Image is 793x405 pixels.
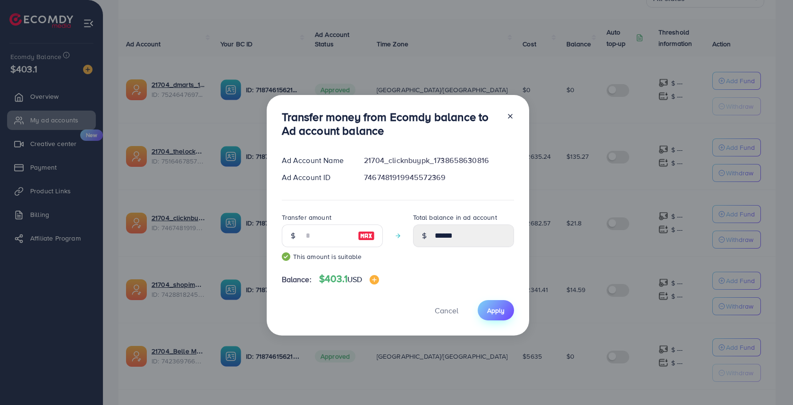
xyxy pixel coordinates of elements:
button: Cancel [423,300,470,320]
div: 21704_clicknbuypk_1738658630816 [356,155,521,166]
span: Cancel [435,305,458,316]
span: USD [347,274,362,284]
label: Total balance in ad account [413,213,497,222]
button: Apply [478,300,514,320]
iframe: Chat [753,362,786,398]
label: Transfer amount [282,213,331,222]
small: This amount is suitable [282,252,383,261]
img: guide [282,252,290,261]
div: Ad Account ID [274,172,357,183]
h4: $403.1 [319,273,379,285]
h3: Transfer money from Ecomdy balance to Ad account balance [282,110,499,138]
img: image [358,230,375,241]
div: 7467481919945572369 [356,172,521,183]
span: Balance: [282,274,312,285]
span: Apply [487,306,505,315]
img: image [370,275,379,284]
div: Ad Account Name [274,155,357,166]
